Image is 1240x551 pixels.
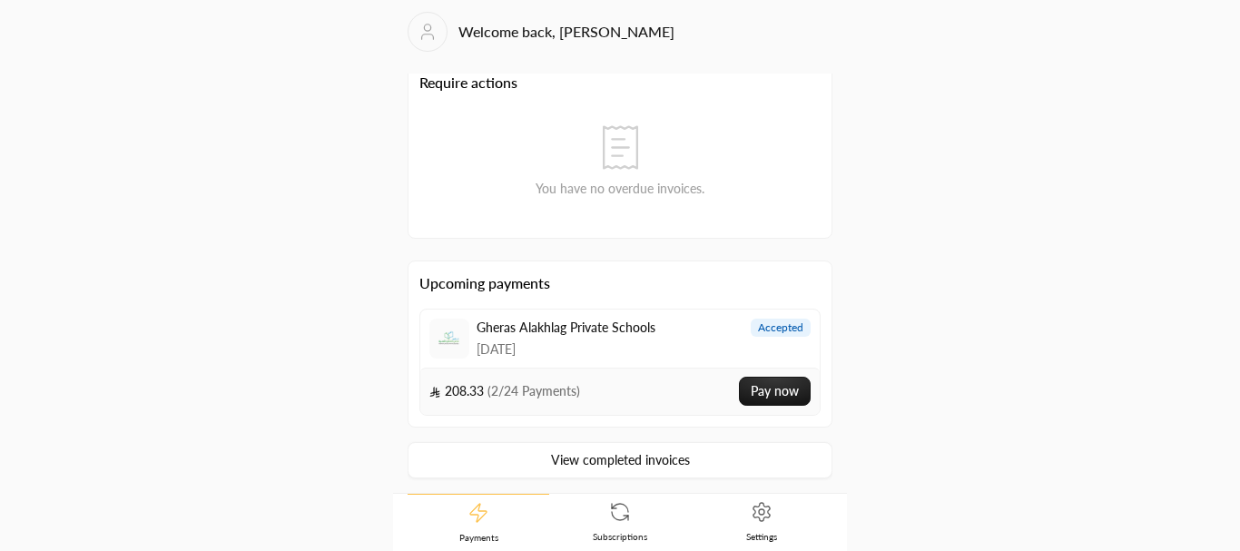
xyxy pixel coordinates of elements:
[408,494,549,551] a: Payments
[536,180,704,198] span: You have no overdue invoices.
[758,320,803,335] span: accepted
[433,322,466,355] img: Logo
[419,72,821,227] span: Require actions
[458,21,674,43] h2: Welcome back, [PERSON_NAME]
[459,531,498,544] span: Payments
[691,494,832,550] a: Settings
[429,382,580,400] span: 208.33
[739,377,811,406] button: Pay now
[419,272,821,294] span: Upcoming payments
[549,494,691,550] a: Subscriptions
[477,340,655,359] span: [DATE]
[477,319,655,337] span: Gheras Alakhlag Private Schools
[593,530,647,543] span: Subscriptions
[408,442,832,478] a: View completed invoices
[487,383,580,398] span: ( 2/24 Payments )
[419,309,821,416] a: LogoGheras Alakhlag Private Schools[DATE]accepted 208.33 (2/24 Payments)Pay now
[746,530,777,543] span: Settings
